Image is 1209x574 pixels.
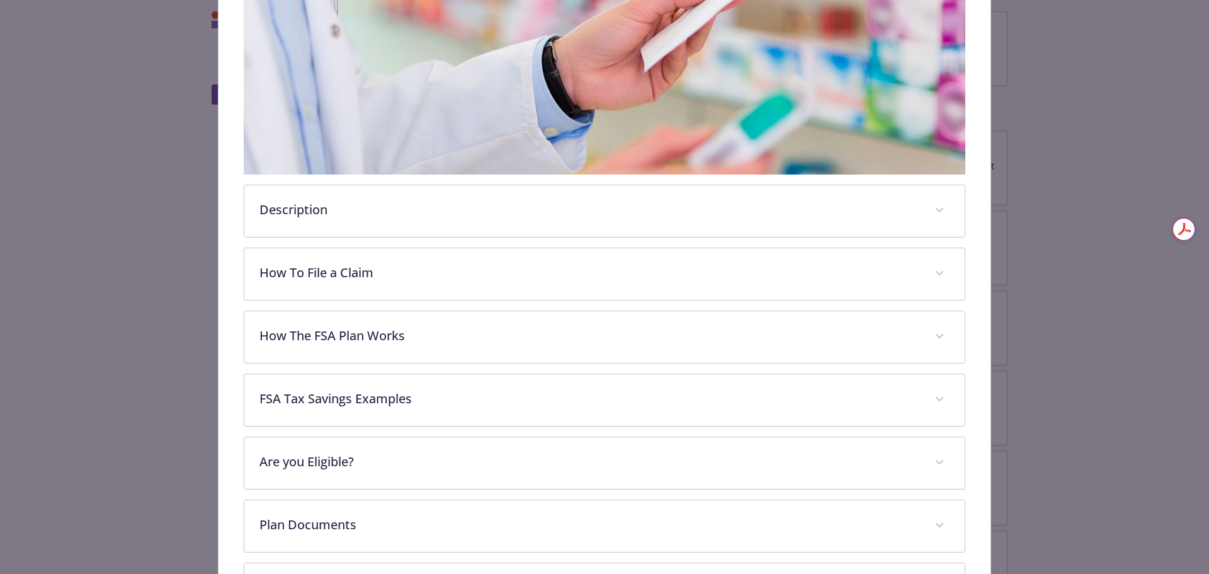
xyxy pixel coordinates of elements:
[259,263,920,282] p: How To File a Claim
[244,311,965,363] div: How The FSA Plan Works
[259,452,920,471] p: Are you Eligible?
[244,437,965,489] div: Are you Eligible?
[244,500,965,552] div: Plan Documents
[244,248,965,300] div: How To File a Claim
[244,374,965,426] div: FSA Tax Savings Examples
[244,185,965,237] div: Description
[259,389,920,408] p: FSA Tax Savings Examples
[259,326,920,345] p: How The FSA Plan Works
[259,515,920,534] p: Plan Documents
[259,200,920,219] p: Description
